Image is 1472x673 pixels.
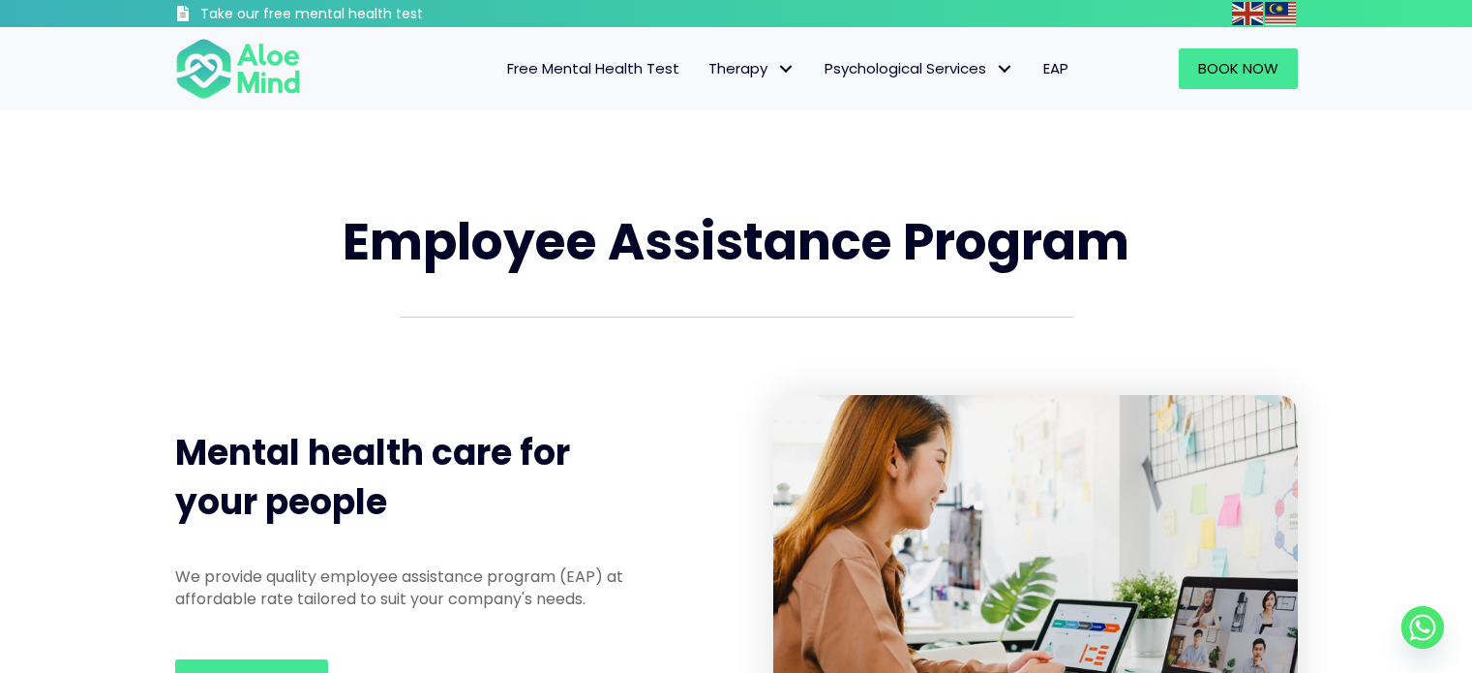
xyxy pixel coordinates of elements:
h3: Take our free mental health test [200,5,526,24]
img: Aloe mind Logo [175,37,301,101]
span: Employee Assistance Program [343,206,1129,277]
img: en [1232,2,1263,25]
a: Malay [1265,2,1298,24]
nav: Menu [326,48,1083,89]
span: Psychological Services: submenu [991,55,1019,83]
span: Mental health care for your people [175,428,570,526]
span: Free Mental Health Test [507,58,679,78]
a: Book Now [1179,48,1298,89]
a: English [1232,2,1265,24]
a: Whatsapp [1401,606,1444,649]
span: Therapy: submenu [772,55,800,83]
a: Psychological ServicesPsychological Services: submenu [810,48,1029,89]
span: Book Now [1198,58,1278,78]
a: TherapyTherapy: submenu [694,48,810,89]
span: Psychological Services [825,58,1014,78]
p: We provide quality employee assistance program (EAP) at affordable rate tailored to suit your com... [175,566,657,610]
a: EAP [1029,48,1083,89]
a: Take our free mental health test [175,5,526,27]
img: ms [1265,2,1296,25]
span: EAP [1043,58,1068,78]
span: Therapy [708,58,796,78]
a: Free Mental Health Test [493,48,694,89]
